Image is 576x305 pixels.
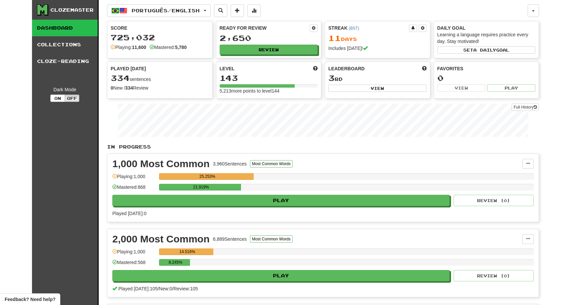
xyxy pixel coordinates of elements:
[111,44,146,51] div: Playing:
[161,173,254,180] div: 25.253%
[220,74,318,82] div: 143
[32,20,98,36] a: Dashboard
[159,286,172,291] span: New: 0
[172,286,174,291] span: /
[112,195,450,206] button: Play
[173,286,198,291] span: Review: 105
[158,286,159,291] span: /
[32,53,98,70] a: Cloze-Reading
[220,34,318,42] div: 2,650
[161,248,213,255] div: 14.516%
[111,65,146,72] span: Played [DATE]
[422,65,427,72] span: This week in points, UTC
[112,234,210,244] div: 2,000 Most Common
[111,33,209,42] div: 725,032
[125,85,133,91] strong: 334
[220,45,318,55] button: Review
[50,7,94,13] div: Clozemaster
[328,73,335,83] span: 3
[487,84,535,92] button: Play
[437,25,536,31] div: Daily Goal
[214,4,227,17] button: Search sentences
[213,236,247,242] div: 6,889 Sentences
[349,26,359,31] a: (BST)
[161,259,190,266] div: 8.245%
[220,25,310,31] div: Ready for Review
[437,31,536,45] div: Learning a language requires practice every day. Stay motivated!
[328,34,427,43] div: Day s
[161,184,241,190] div: 21.919%
[112,173,156,184] div: Playing: 1,000
[328,25,409,31] div: Streak
[112,270,450,281] button: Play
[454,270,534,281] button: Review (0)
[328,65,365,72] span: Leaderboard
[112,184,156,195] div: Mastered: 868
[247,4,261,17] button: More stats
[328,45,427,52] div: Includes [DATE]!
[437,84,486,92] button: View
[313,65,318,72] span: Score more points to level up
[328,85,427,92] button: View
[107,144,539,150] p: In Progress
[437,46,536,54] button: Seta dailygoal
[112,259,156,270] div: Mastered: 568
[250,160,293,167] button: Most Common Words
[231,4,244,17] button: Add sentence to collection
[473,48,496,52] span: a daily
[175,45,187,50] strong: 5,780
[111,73,130,83] span: 334
[65,95,79,102] button: Off
[111,74,209,83] div: sentences
[37,86,93,93] div: Dark Mode
[111,85,113,91] strong: 0
[32,36,98,53] a: Collections
[328,33,341,43] span: 11
[250,235,293,243] button: Most Common Words
[50,95,65,102] button: On
[328,74,427,83] div: rd
[132,8,200,13] span: Português / English
[150,44,187,51] div: Mastered:
[111,85,209,91] div: New / Review
[5,296,55,303] span: Open feedback widget
[111,25,209,31] div: Score
[220,65,235,72] span: Level
[132,45,146,50] strong: 11,600
[118,286,158,291] span: Played [DATE]: 105
[454,195,534,206] button: Review (0)
[437,65,536,72] div: Favorites
[213,160,247,167] div: 3,960 Sentences
[112,211,146,216] span: Played [DATE]: 0
[112,248,156,259] div: Playing: 1,000
[112,159,210,169] div: 1,000 Most Common
[512,104,539,111] a: Full History
[220,88,318,94] div: 5,213 more points to level 144
[107,4,211,17] button: Português/English
[437,74,536,82] div: 0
